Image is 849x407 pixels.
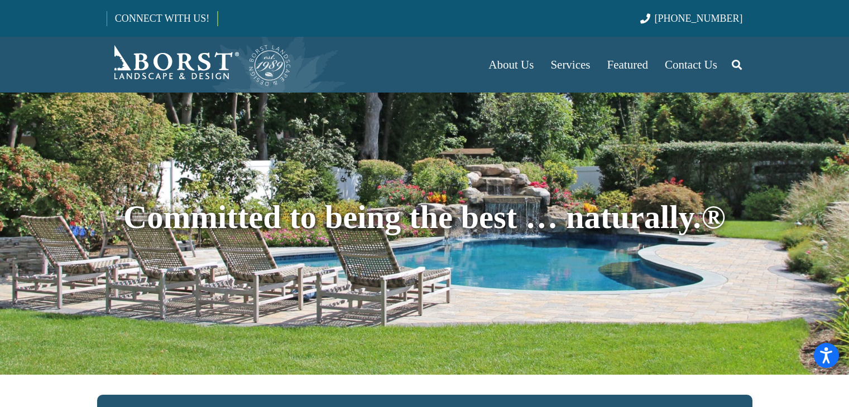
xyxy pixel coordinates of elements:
[480,37,542,93] a: About Us
[542,37,598,93] a: Services
[123,199,726,235] span: Committed to being the best … naturally.®
[107,42,292,87] a: Borst-Logo
[599,37,656,93] a: Featured
[655,13,743,24] span: [PHONE_NUMBER]
[640,13,742,24] a: [PHONE_NUMBER]
[726,51,748,79] a: Search
[107,5,217,32] a: CONNECT WITH US!
[550,58,590,71] span: Services
[665,58,717,71] span: Contact Us
[656,37,726,93] a: Contact Us
[607,58,648,71] span: Featured
[488,58,534,71] span: About Us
